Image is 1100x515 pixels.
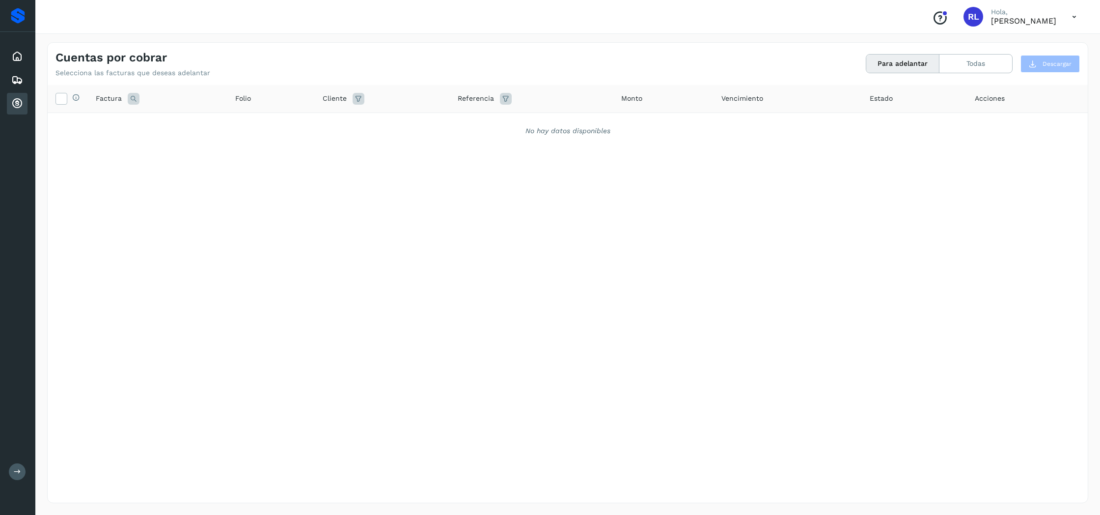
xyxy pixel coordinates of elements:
p: Rafael Lopez Arceo [991,16,1056,26]
p: Selecciona las facturas que deseas adelantar [55,69,210,77]
button: Para adelantar [866,55,939,73]
div: Cuentas por cobrar [7,93,27,114]
span: Vencimiento [721,93,763,104]
span: Acciones [975,93,1005,104]
h4: Cuentas por cobrar [55,51,167,65]
span: Folio [235,93,251,104]
div: Embarques [7,69,27,91]
div: Inicio [7,46,27,67]
span: Estado [870,93,893,104]
p: Hola, [991,8,1056,16]
span: Cliente [323,93,347,104]
span: Descargar [1043,59,1072,68]
button: Todas [939,55,1012,73]
div: No hay datos disponibles [60,126,1075,136]
span: Factura [96,93,122,104]
span: Referencia [458,93,494,104]
button: Descargar [1020,55,1080,73]
span: Monto [621,93,642,104]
